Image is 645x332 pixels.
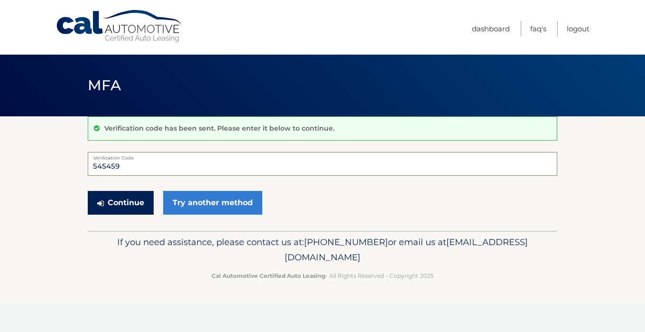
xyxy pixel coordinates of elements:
[285,237,528,263] span: [EMAIL_ADDRESS][DOMAIN_NAME]
[163,191,262,215] a: Try another method
[94,271,551,281] p: - All Rights Reserved - Copyright 2025
[530,21,546,37] a: FAQ's
[472,21,510,37] a: Dashboard
[304,237,388,247] span: [PHONE_NUMBER]
[88,152,557,176] input: Verification Code
[567,21,590,37] a: Logout
[94,235,551,265] p: If you need assistance, please contact us at: or email us at
[88,76,121,94] span: MFA
[88,191,154,215] button: Continue
[212,272,325,279] strong: Cal Automotive Certified Auto Leasing
[55,9,184,43] a: Cal Automotive
[88,152,557,160] label: Verification Code
[104,124,334,133] p: Verification code has been sent. Please enter it below to continue.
